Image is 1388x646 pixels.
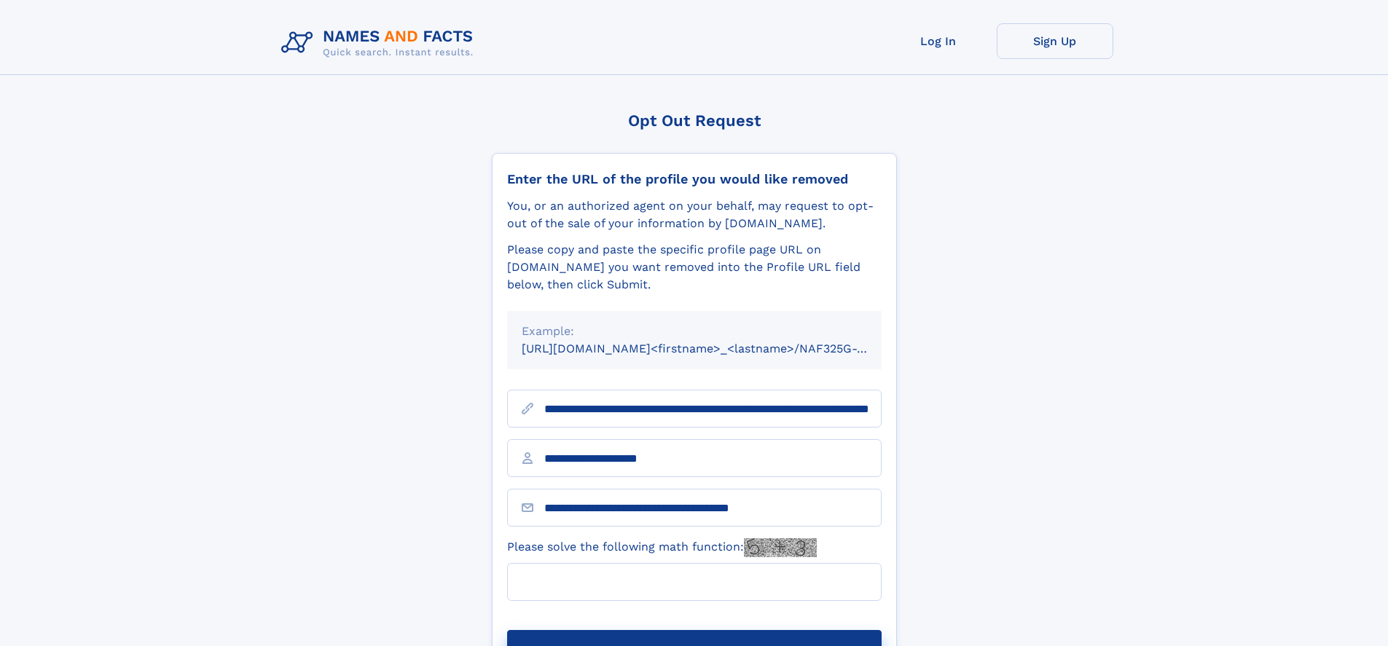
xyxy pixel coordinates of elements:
img: Logo Names and Facts [275,23,485,63]
div: Example: [522,323,867,340]
div: Enter the URL of the profile you would like removed [507,171,882,187]
div: Opt Out Request [492,111,897,130]
a: Log In [880,23,997,59]
small: [URL][DOMAIN_NAME]<firstname>_<lastname>/NAF325G-xxxxxxxx [522,342,909,355]
div: You, or an authorized agent on your behalf, may request to opt-out of the sale of your informatio... [507,197,882,232]
label: Please solve the following math function: [507,538,817,557]
a: Sign Up [997,23,1113,59]
div: Please copy and paste the specific profile page URL on [DOMAIN_NAME] you want removed into the Pr... [507,241,882,294]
